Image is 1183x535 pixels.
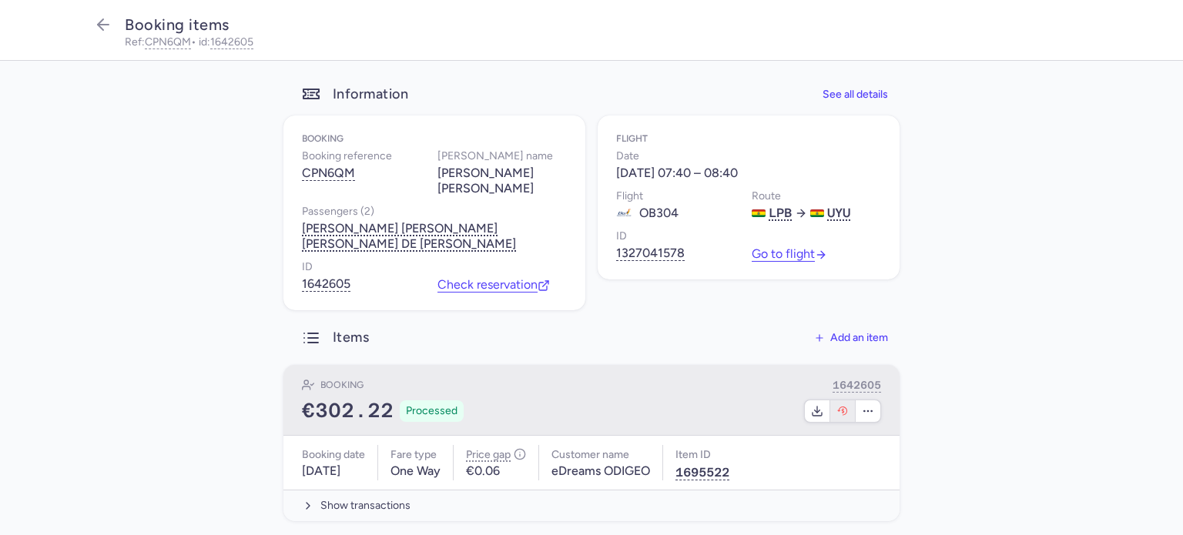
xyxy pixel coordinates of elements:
div: [PERSON_NAME] [PERSON_NAME] [PERSON_NAME] DE [PERSON_NAME] [302,221,567,252]
button: 1642605 [302,276,350,292]
span: LPB [769,206,792,221]
span: Add an item [830,332,888,343]
span: €302.22 [302,400,394,423]
h4: Booking [320,377,364,393]
a: Go to flight [752,247,827,261]
div: [DATE] 07:40 – 08:40 [616,166,738,181]
span: Passengers (2) [302,202,374,221]
p: Ref: • id: [125,37,1092,48]
h5: Customer name [551,445,650,464]
div: [PERSON_NAME] [PERSON_NAME] [437,166,567,196]
span: See all details [823,89,888,100]
button: 1642605 [833,377,881,393]
figure: OB airline logo [616,206,632,221]
div: Booking1642605€302.22Processed [283,365,900,436]
button: CPN6QM [145,37,191,48]
button: Show transactions [283,490,900,521]
span: Flight [616,187,643,206]
span: €0.06 [466,464,500,478]
a: Check reservation [437,278,550,292]
span: [PERSON_NAME] name [437,147,553,166]
span: ID [616,227,627,246]
span: ID [302,258,313,276]
button: CPN6QM [302,166,355,181]
span: Route [752,187,781,206]
span: [DATE] [302,464,340,478]
button: Add an item [803,323,900,353]
h5: Item ID [675,445,729,464]
span: One Way [390,464,441,478]
span: eDreams ODIGEO [551,464,650,478]
h5: Price gap [466,445,526,464]
span: Booking items [125,15,230,34]
h4: Booking [302,134,567,145]
h5: Fare type [390,445,441,464]
button: 1327041578 [616,246,685,261]
button: See all details [810,79,900,109]
span: UYU [827,206,850,221]
button: 1642605 [210,37,253,48]
button: 1695522 [675,464,729,480]
span: Date [616,147,639,166]
h5: Booking date [302,445,365,464]
span: Processed [406,403,457,419]
h4: Flight [616,134,881,145]
div: OB304 [616,206,679,221]
h3: Information [333,85,408,103]
span: Booking reference [302,147,392,166]
h3: Items [302,329,369,347]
